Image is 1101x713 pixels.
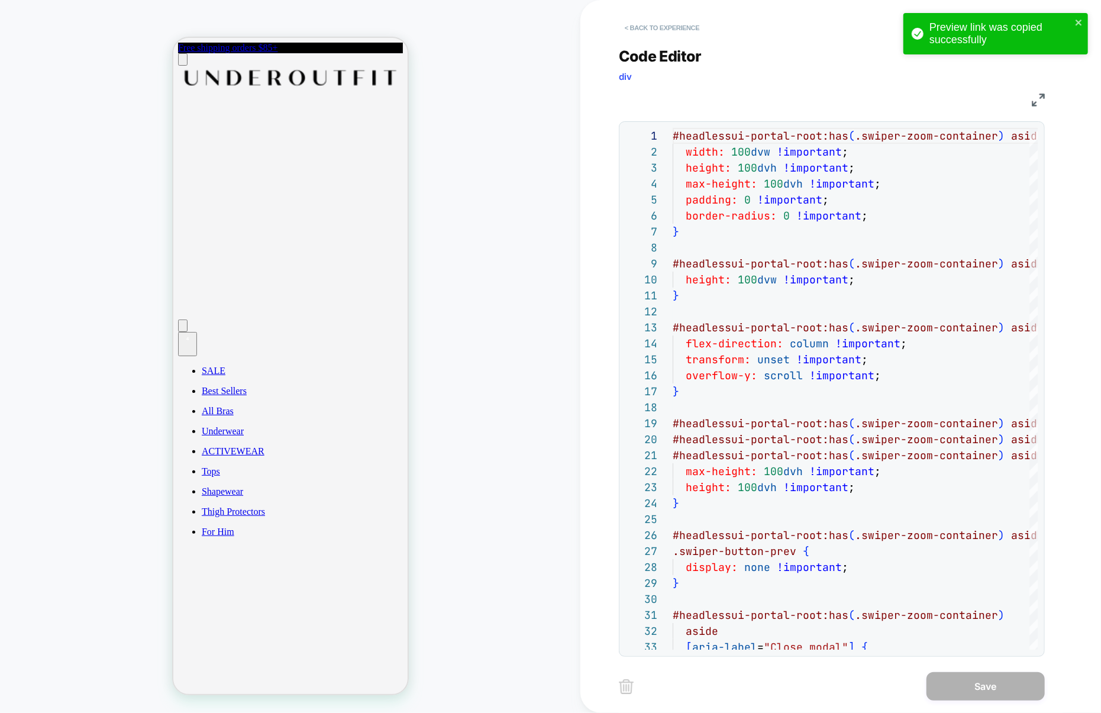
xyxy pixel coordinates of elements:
[625,431,657,447] div: 20
[673,225,679,238] span: }
[998,417,1005,430] span: )
[1011,449,1044,462] span: aside
[625,559,657,575] div: 28
[848,273,855,286] span: ;
[625,160,657,176] div: 3
[625,208,657,224] div: 6
[625,543,657,559] div: 27
[686,353,751,366] span: transform:
[751,145,770,159] span: dvw
[625,351,657,367] div: 15
[28,328,230,338] a: SALE
[783,177,803,191] span: dvh
[673,496,679,510] span: }
[673,289,679,302] span: }
[5,15,14,28] button: Open menu
[625,527,657,543] div: 26
[673,129,848,143] span: #headlessui-portal-root:has
[731,145,751,159] span: 100
[5,282,14,294] button: Open search
[1011,321,1044,334] span: aside
[625,176,657,192] div: 4
[855,449,998,462] span: .swiper-zoom-container
[764,640,848,654] span: "Close modal"
[625,272,657,288] div: 10
[625,335,657,351] div: 14
[673,544,796,558] span: .swiper-button-prev
[625,256,657,272] div: 9
[1011,528,1044,542] span: aside
[874,177,881,191] span: ;
[673,385,679,398] span: }
[625,304,657,320] div: 12
[998,257,1005,270] span: )
[619,18,705,37] button: < Back to experience
[625,399,657,415] div: 18
[625,607,657,623] div: 31
[783,464,803,478] span: dvh
[673,449,848,462] span: #headlessui-portal-root:has
[686,273,731,286] span: height:
[783,161,848,175] span: !important
[855,257,998,270] span: .swiper-zoom-container
[738,480,757,494] span: 100
[855,528,998,542] span: .swiper-zoom-container
[738,273,757,286] span: 100
[848,480,855,494] span: ;
[855,608,998,622] span: .swiper-zoom-container
[790,337,829,350] span: column
[9,295,20,307] div: 4
[783,209,790,222] span: 0
[5,44,230,54] a: Go to homepage
[625,240,657,256] div: 8
[757,193,822,207] span: !important
[625,511,657,527] div: 25
[874,369,881,382] span: ;
[809,369,874,382] span: !important
[848,417,855,430] span: (
[28,388,230,399] p: Underwear
[625,415,657,431] div: 19
[28,368,230,379] a: All Bras
[764,464,783,478] span: 100
[835,337,900,350] span: !important
[757,273,777,286] span: dvw
[686,560,738,574] span: display:
[757,161,777,175] span: dvh
[757,480,777,494] span: dvh
[764,369,803,382] span: scroll
[783,480,848,494] span: !important
[28,449,230,459] p: Shapewear
[686,177,757,191] span: max-height:
[673,528,848,542] span: #headlessui-portal-root:has
[28,489,230,499] a: For Him
[686,480,731,494] span: height:
[757,353,790,366] span: unset
[619,47,702,65] span: Code Editor
[809,464,874,478] span: !important
[673,257,848,270] span: #headlessui-portal-root:has
[28,428,230,439] a: Tops
[5,5,105,15] a: Free shipping orders $85+
[998,433,1005,446] span: )
[777,560,842,574] span: !important
[673,321,848,334] span: #headlessui-portal-root:has
[848,640,855,654] span: ]
[855,433,998,446] span: .swiper-zoom-container
[855,129,998,143] span: .swiper-zoom-container
[673,433,848,446] span: #headlessui-portal-root:has
[848,433,855,446] span: (
[625,495,657,511] div: 24
[1011,417,1044,430] span: aside
[673,608,848,622] span: #headlessui-portal-root:has
[619,71,632,82] span: div
[803,544,809,558] span: {
[1032,93,1045,107] img: fullscreen
[28,348,230,359] a: Best Sellers
[625,128,657,144] div: 1
[686,193,738,207] span: padding:
[1075,18,1083,29] button: close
